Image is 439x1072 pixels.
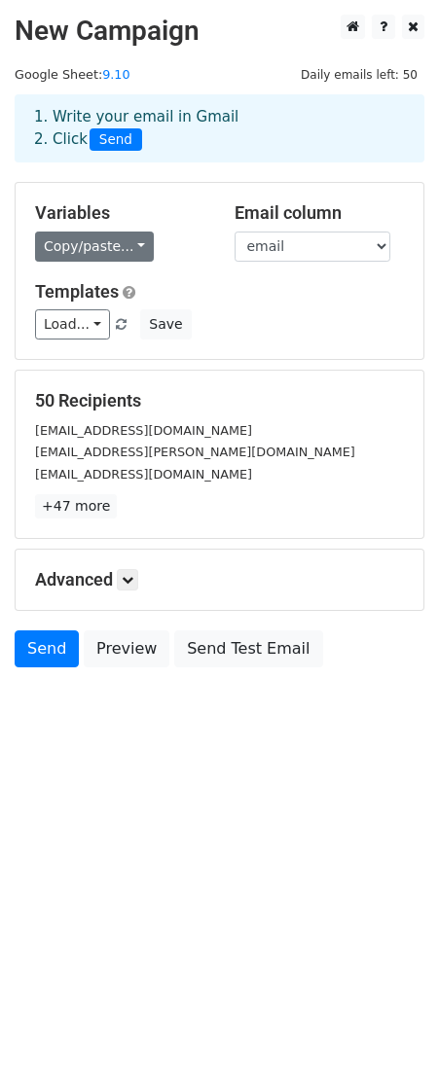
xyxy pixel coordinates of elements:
[102,67,129,82] a: 9.10
[15,15,424,48] h2: New Campaign
[235,202,405,224] h5: Email column
[15,630,79,667] a: Send
[35,232,154,262] a: Copy/paste...
[35,202,205,224] h5: Variables
[174,630,322,667] a: Send Test Email
[342,979,439,1072] div: 聊天小组件
[35,467,252,482] small: [EMAIL_ADDRESS][DOMAIN_NAME]
[84,630,169,667] a: Preview
[140,309,191,339] button: Save
[35,390,404,411] h5: 50 Recipients
[294,67,424,82] a: Daily emails left: 50
[342,979,439,1072] iframe: Chat Widget
[35,569,404,590] h5: Advanced
[35,494,117,518] a: +47 more
[35,281,119,302] a: Templates
[294,64,424,86] span: Daily emails left: 50
[35,423,252,438] small: [EMAIL_ADDRESS][DOMAIN_NAME]
[19,106,420,151] div: 1. Write your email in Gmail 2. Click
[35,309,110,339] a: Load...
[35,445,355,459] small: [EMAIL_ADDRESS][PERSON_NAME][DOMAIN_NAME]
[90,128,142,152] span: Send
[15,67,130,82] small: Google Sheet:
